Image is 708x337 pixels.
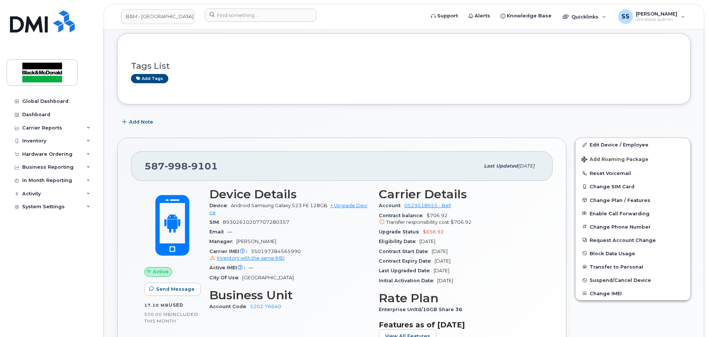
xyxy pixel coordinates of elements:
[576,233,690,247] button: Request Account Change
[144,311,198,324] span: included this month
[379,239,419,244] span: Eligibility Date
[451,219,472,225] span: $706.92
[576,151,690,166] button: Add Roaming Package
[209,239,236,244] span: Manager
[379,278,437,283] span: Initial Activation Date
[227,229,232,235] span: —
[475,12,490,20] span: Alerts
[242,275,294,280] span: [GEOGRAPHIC_DATA]
[129,118,153,125] span: Add Note
[581,156,648,164] span: Add Roaming Package
[437,12,458,20] span: Support
[590,197,650,203] span: Change Plan / Features
[572,14,599,20] span: Quicklinks
[121,9,195,24] a: B&M - Alberta
[209,229,227,235] span: Email
[636,11,677,17] span: [PERSON_NAME]
[188,161,218,172] span: 9101
[636,17,677,23] span: Wireless Admin
[507,12,552,20] span: Knowledge Base
[404,203,451,208] a: 0529518655 - Bell
[576,260,690,273] button: Transfer to Personal
[223,219,289,225] span: 89302610207707280357
[379,258,435,264] span: Contract Expiry Date
[379,307,466,312] span: Enterprise Unltd/10GB Share 36
[209,304,250,309] span: Account Code
[131,74,168,83] a: Add tags
[209,219,223,225] span: SIM
[576,287,690,300] button: Change IMEI
[209,203,367,215] a: + Upgrade Device
[576,138,690,151] a: Edit Device / Employee
[156,286,195,293] span: Send Message
[231,203,327,208] span: Android Samsung Galaxy S23 FE 128GB
[379,213,539,226] span: $706.92
[576,220,690,233] button: Change Phone Number
[576,166,690,180] button: Reset Voicemail
[621,12,630,21] span: SS
[249,265,253,270] span: —
[379,203,404,208] span: Account
[209,255,284,261] a: Inventory with the same IMEI
[379,229,423,235] span: Upgrade Status
[250,304,281,309] a: 5202.76640
[379,249,432,254] span: Contract Start Date
[379,320,539,329] h3: Features as of [DATE]
[117,115,159,129] button: Add Note
[209,249,370,262] span: 350197384565990
[576,273,690,287] button: Suspend/Cancel Device
[209,249,251,254] span: Carrier IMEI
[613,9,690,24] div: Samantha Shandera
[576,207,690,220] button: Enable Call Forwarding
[386,219,449,225] span: Transfer responsibility cost
[165,161,188,172] span: 998
[131,61,677,71] h3: Tags List
[379,188,539,201] h3: Carrier Details
[576,180,690,193] button: Change SIM Card
[209,203,231,208] span: Device
[379,291,539,305] h3: Rate Plan
[169,302,183,308] span: used
[419,239,435,244] span: [DATE]
[144,283,201,296] button: Send Message
[495,9,557,23] a: Knowledge Base
[379,213,427,218] span: Contract balance
[209,275,242,280] span: City Of Use
[518,163,535,169] span: [DATE]
[432,249,448,254] span: [DATE]
[209,289,370,302] h3: Business Unit
[590,210,650,216] span: Enable Call Forwarding
[153,268,169,275] span: Active
[557,9,611,24] div: Quicklinks
[576,247,690,260] button: Block Data Usage
[463,9,495,23] a: Alerts
[590,277,651,283] span: Suspend/Cancel Device
[423,229,444,235] span: $656.92
[437,278,453,283] span: [DATE]
[576,193,690,207] button: Change Plan / Features
[209,265,249,270] span: Active IMEI
[209,188,370,201] h3: Device Details
[145,161,218,172] span: 587
[434,268,449,273] span: [DATE]
[435,258,451,264] span: [DATE]
[205,9,317,22] input: Find something...
[426,9,463,23] a: Support
[379,268,434,273] span: Last Upgraded Date
[144,303,169,308] span: 17.10 MB
[144,312,171,317] span: 500.00 MB
[236,239,276,244] span: [PERSON_NAME]
[217,255,284,261] span: Inventory with the same IMEI
[484,163,518,169] span: Last updated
